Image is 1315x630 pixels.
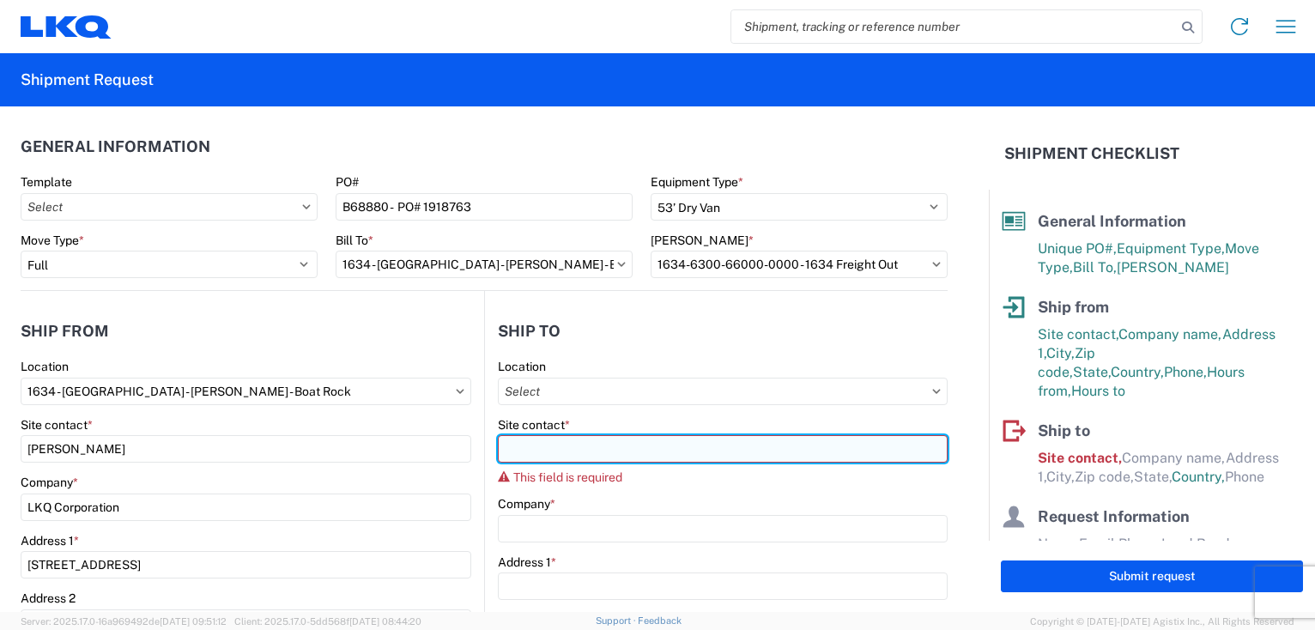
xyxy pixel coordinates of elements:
span: Client: 2025.17.0-5dd568f [234,616,421,627]
span: Country, [1111,364,1164,380]
span: Ship to [1038,421,1090,439]
label: Site contact [498,417,570,433]
input: Select [498,378,948,405]
span: Copyright © [DATE]-[DATE] Agistix Inc., All Rights Reserved [1030,614,1294,629]
span: Hours to [1071,383,1125,399]
span: [PERSON_NAME] [1117,259,1229,276]
label: Equipment Type [651,174,743,190]
span: Site contact, [1038,450,1122,466]
input: Select [651,251,948,278]
label: Company [21,475,78,490]
label: PO# [336,174,359,190]
input: Select [21,193,318,221]
h2: Ship from [21,323,109,340]
span: Phone [1225,469,1264,485]
span: State, [1073,364,1111,380]
span: This field is required [513,470,622,484]
h2: Shipment Checklist [1004,143,1179,164]
span: Site contact, [1038,326,1118,342]
span: Email, [1079,536,1118,552]
span: Request Information [1038,507,1190,525]
span: City, [1046,345,1075,361]
span: [DATE] 09:51:12 [160,616,227,627]
h2: Shipment Request [21,70,154,90]
input: Select [336,251,633,278]
span: Country, [1172,469,1225,485]
label: Address 1 [21,533,79,548]
label: Address 2 [21,591,76,606]
label: Location [21,359,69,374]
span: Bill To, [1073,259,1117,276]
span: City, [1046,469,1075,485]
a: Feedback [638,615,682,626]
span: Unique PO#, [1038,240,1117,257]
h2: Ship to [498,323,561,340]
label: Move Type [21,233,84,248]
span: Zip code, [1075,469,1134,485]
label: Location [498,359,546,374]
label: Template [21,174,72,190]
input: Select [21,378,471,405]
span: Equipment Type, [1117,240,1225,257]
span: Company name, [1122,450,1226,466]
span: State, [1134,469,1172,485]
span: Ship from [1038,298,1109,316]
input: Shipment, tracking or reference number [731,10,1176,43]
span: Name, [1038,536,1079,552]
span: Phone, [1164,364,1207,380]
button: Submit request [1001,560,1303,592]
span: General Information [1038,212,1186,230]
span: [DATE] 08:44:20 [349,616,421,627]
span: Server: 2025.17.0-16a969492de [21,616,227,627]
span: Company name, [1118,326,1222,342]
label: [PERSON_NAME] [651,233,754,248]
label: Company [498,496,555,512]
h2: General Information [21,138,210,155]
span: Phone, [1118,536,1161,552]
a: Support [596,615,639,626]
label: Bill To [336,233,373,248]
label: Address 1 [498,554,556,570]
label: Site contact [21,417,93,433]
